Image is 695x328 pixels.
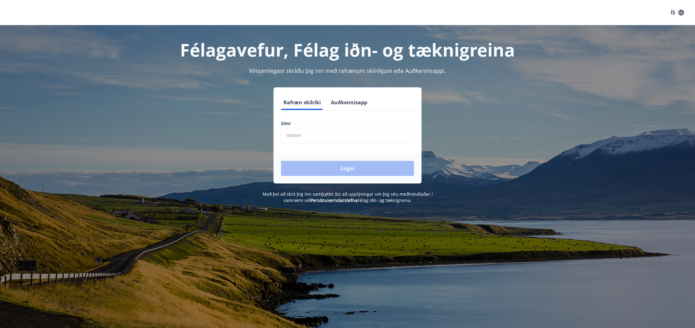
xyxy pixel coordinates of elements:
[328,95,370,110] button: Auðkennisapp
[129,38,566,62] h1: Félagavefur, Félag iðn- og tæknigreina
[667,7,687,18] button: ÍS
[281,120,414,127] label: Sími
[249,67,446,74] span: Vinsamlegast skráðu þig inn með rafrænum skilríkjum eða Auðkennisappi.
[263,191,433,203] span: Með því að skrá þig inn samþykkir þú að upplýsingar um þig séu meðhöndlaðar í samræmi við Félag i...
[281,95,323,110] button: Rafræn skilríki
[310,197,358,203] a: Persónuverndarstefna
